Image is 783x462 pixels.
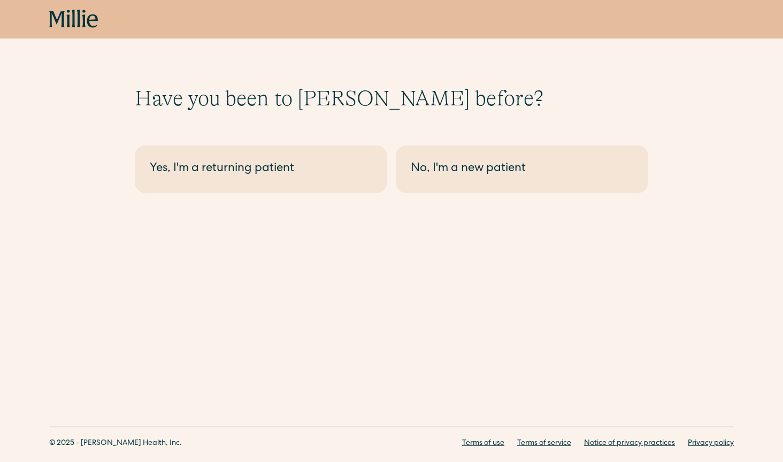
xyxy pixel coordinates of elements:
a: Terms of service [517,438,571,449]
a: Privacy policy [688,438,734,449]
a: Yes, I'm a returning patient [135,145,387,193]
div: No, I'm a new patient [411,160,633,178]
div: Yes, I'm a returning patient [150,160,372,178]
div: © 2025 - [PERSON_NAME] Health, Inc. [49,438,182,449]
a: Notice of privacy practices [584,438,675,449]
a: No, I'm a new patient [396,145,648,193]
a: Terms of use [462,438,504,449]
h1: Have you been to [PERSON_NAME] before? [135,86,648,111]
